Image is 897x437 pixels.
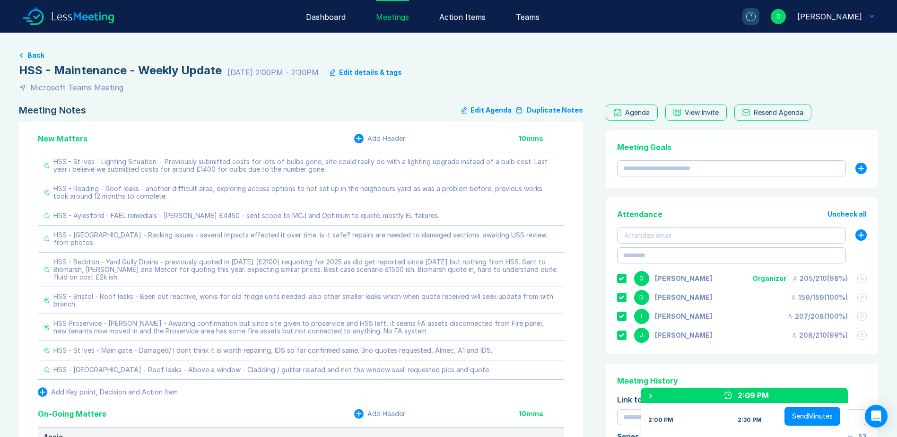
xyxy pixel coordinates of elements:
div: Jonny Welbourn [655,332,712,339]
button: Resend Agenda [734,105,811,121]
div: New Matters [38,133,87,144]
div: Gemma White [655,275,712,282]
a: Back [19,52,878,59]
div: Microsoft Teams Meeting [30,82,123,93]
div: HSS - [GEOGRAPHIC_DATA] - Roof leaks - Above a window - Cladding / gutter related and not the win... [53,366,489,374]
button: Add Header [354,134,405,143]
div: 205 / 210 ( 98 %) [792,275,848,282]
div: HSS - Maintenance - Weekly Update [19,63,222,78]
div: Meeting Notes [19,105,86,116]
button: Add Key point, Decision and Action Item [38,387,178,397]
div: Link to Previous Meetings [617,394,867,405]
button: View Invite [665,105,727,121]
div: D [634,290,649,305]
div: Meeting Goals [617,141,867,153]
div: 10 mins [519,410,564,418]
div: Add Header [367,135,405,142]
div: David Hayter [655,294,712,301]
div: Open Intercom Messenger [865,405,888,428]
div: HSS Proservice - [PERSON_NAME] - Awaiting confirmation but since site given to proservice and HSS... [53,320,558,335]
div: 159 / 159 ( 100 %) [791,294,848,301]
div: J [634,328,649,343]
a: Agenda [606,105,658,121]
div: HSS - St Ives - Lighting Situation. - Previously submitted costs for lots of bulbs gone, site cou... [53,158,558,173]
div: Agenda [625,109,650,116]
div: I [634,309,649,324]
div: 10 mins [519,135,564,142]
div: 2:09 PM [738,390,769,401]
div: HSS - Bristol - Roof leaks - Been out reactive, works for old fridge units needed. also other sma... [53,293,558,308]
div: 207 / 208 ( 100 %) [787,313,848,320]
div: Iain Parnell [655,313,712,320]
button: Add Header [354,409,405,419]
div: HSS - Reading - Roof leaks - another difficult area, exploring access options to not set up in th... [53,185,558,200]
div: HSS - [GEOGRAPHIC_DATA] - Racking issues - several impacts effected it over time. is it safe? rep... [53,231,558,246]
div: Add Key point, Decision and Action Item [51,388,178,396]
a: ? [731,8,759,25]
div: Edit details & tags [339,69,402,76]
div: HSS - St Ives - Main gate - Damaged/ I dont think it is worth repairing, IDS so far confirmed sam... [53,347,492,354]
div: [DATE] 2:00PM - 2:30PM [227,67,319,78]
div: HSS - Aylesford - FAEL remedials - [PERSON_NAME] £4450 - sent scope to MCJ and Optimum to quote. ... [53,212,439,219]
button: Uncheck all [827,210,867,218]
div: Add Header [367,410,405,418]
div: 208 / 210 ( 99 %) [792,332,848,339]
div: Meeting History [617,375,867,386]
div: Organizer [753,275,786,282]
div: David Hayter [797,11,862,22]
button: Edit Agenda [462,105,512,116]
div: D [771,9,786,24]
button: Back [27,52,44,59]
div: View Invite [685,109,719,116]
button: Duplicate Notes [515,105,583,116]
div: On-Going Matters [38,408,106,420]
div: Resend Agenda [754,109,803,116]
div: Attendance [617,209,662,220]
button: Edit details & tags [330,69,402,76]
div: HSS - Beckton - Yard Gully Drains - previously quoted in [DATE] (£2100) requoting for 2025 as did... [53,258,558,281]
div: ? [746,12,756,21]
div: 2:30 PM [738,416,762,424]
button: SendMinutes [784,407,840,426]
div: 2:00 PM [648,416,673,424]
div: G [634,271,649,286]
